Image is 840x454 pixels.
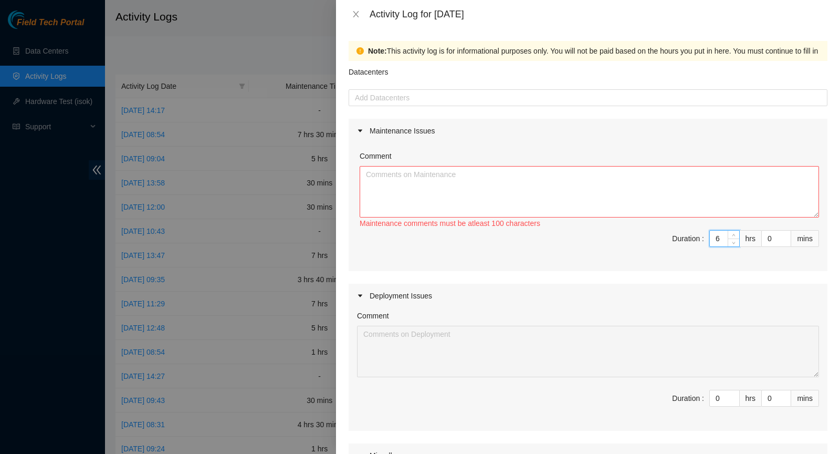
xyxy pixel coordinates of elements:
[728,231,739,239] span: Increase Value
[349,61,388,78] p: Datacenters
[357,293,363,299] span: caret-right
[370,8,827,20] div: Activity Log for [DATE]
[357,310,389,322] label: Comment
[740,230,762,247] div: hrs
[791,230,819,247] div: mins
[731,240,737,246] span: down
[360,166,819,218] textarea: Comment
[356,47,364,55] span: exclamation-circle
[357,326,819,377] textarea: Comment
[360,218,819,229] div: Maintenance comments must be atleast 100 characters
[360,150,392,162] label: Comment
[349,119,827,143] div: Maintenance Issues
[349,284,827,308] div: Deployment Issues
[352,10,360,18] span: close
[368,45,387,57] strong: Note:
[349,9,363,19] button: Close
[672,233,704,244] div: Duration :
[731,232,737,239] span: up
[728,239,739,246] span: Decrease Value
[791,390,819,407] div: mins
[357,128,363,134] span: caret-right
[740,390,762,407] div: hrs
[672,393,704,404] div: Duration :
